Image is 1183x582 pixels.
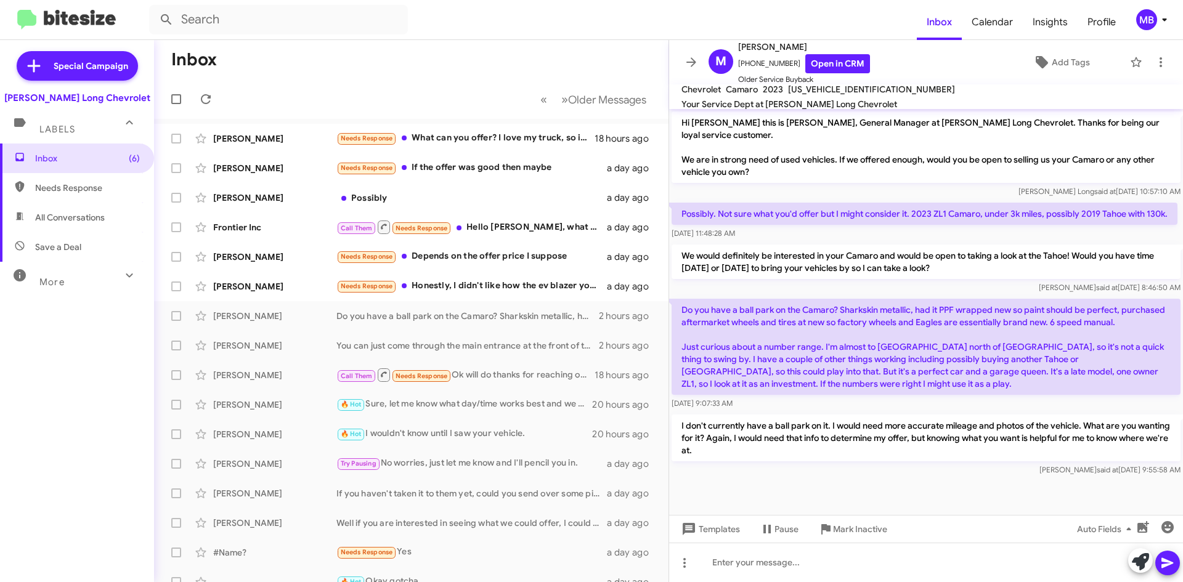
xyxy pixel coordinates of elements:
[341,253,393,261] span: Needs Response
[592,398,659,411] div: 20 hours ago
[35,182,140,194] span: Needs Response
[35,211,105,224] span: All Conversations
[1078,4,1126,40] a: Profile
[39,277,65,288] span: More
[715,52,726,71] span: M
[1097,465,1118,474] span: said at
[213,162,336,174] div: [PERSON_NAME]
[533,87,555,112] button: Previous
[1067,518,1146,540] button: Auto Fields
[336,545,607,559] div: Yes
[540,92,547,107] span: «
[54,60,128,72] span: Special Campaign
[35,152,140,164] span: Inbox
[341,400,362,408] span: 🔥 Hot
[681,84,721,95] span: Chevrolet
[336,397,592,411] div: Sure, let me know what day/time works best and we can figure something out.
[808,518,897,540] button: Mark Inactive
[213,398,336,411] div: [PERSON_NAME]
[213,546,336,559] div: #Name?
[599,339,659,352] div: 2 hours ago
[1052,51,1090,73] span: Add Tags
[341,548,393,556] span: Needs Response
[1136,9,1157,30] div: MB
[607,162,659,174] div: a day ago
[341,134,393,142] span: Needs Response
[336,367,595,382] div: Ok will do thanks for reaching out.
[17,51,138,81] a: Special Campaign
[607,487,659,499] div: a day ago
[681,99,897,110] span: Your Service Dept at [PERSON_NAME] Long Chevrolet
[336,131,595,145] div: What can you offer? I love my truck, so it would have to be significant for me to sell.
[833,518,887,540] span: Mark Inactive
[1023,4,1078,40] span: Insights
[336,456,607,471] div: No worries, just let me know and I'll pencil you in.
[341,164,393,172] span: Needs Response
[336,249,607,264] div: Depends on the offer price I suppose
[1039,283,1181,292] span: [PERSON_NAME] [DATE] 8:46:50 AM
[213,132,336,145] div: [PERSON_NAME]
[341,224,373,232] span: Call Them
[336,161,607,175] div: If the offer was good then maybe
[35,241,81,253] span: Save a Deal
[738,39,870,54] span: [PERSON_NAME]
[1039,465,1181,474] span: [PERSON_NAME] [DATE] 9:55:58 AM
[1018,187,1181,196] span: [PERSON_NAME] Long [DATE] 10:57:10 AM
[39,124,75,135] span: Labels
[336,487,607,499] div: If you haven't taken it to them yet, could you send over some pictures?
[336,192,607,204] div: Possibly
[336,310,599,322] div: Do you have a ball park on the Camaro? Sharkskin metallic, had it PPF wrapped new so paint should...
[672,245,1181,279] p: We would definitely be interested in your Camaro and would be open to taking a look at the Tahoe!...
[554,87,654,112] button: Next
[1077,518,1136,540] span: Auto Fields
[962,4,1023,40] a: Calendar
[788,84,955,95] span: [US_VEHICLE_IDENTIFICATION_NUMBER]
[607,546,659,559] div: a day ago
[750,518,808,540] button: Pause
[669,518,750,540] button: Templates
[336,279,607,293] div: Honestly, I didn't like how the ev blazer you can hear the motor whine
[738,54,870,73] span: [PHONE_NUMBER]
[726,84,758,95] span: Camaro
[341,430,362,438] span: 🔥 Hot
[129,152,140,164] span: (6)
[213,428,336,440] div: [PERSON_NAME]
[149,5,408,34] input: Search
[599,310,659,322] div: 2 hours ago
[213,339,336,352] div: [PERSON_NAME]
[396,372,448,380] span: Needs Response
[607,517,659,529] div: a day ago
[1094,187,1116,196] span: said at
[213,369,336,381] div: [PERSON_NAME]
[213,251,336,263] div: [PERSON_NAME]
[336,517,607,529] div: Well if you are interested in seeing what we could offer, I could set up an appointment for you t...
[672,228,735,238] span: [DATE] 11:48:28 AM
[341,372,373,380] span: Call Them
[607,192,659,204] div: a day ago
[4,92,150,104] div: [PERSON_NAME] Long Chevrolet
[917,4,962,40] span: Inbox
[213,280,336,293] div: [PERSON_NAME]
[568,93,646,107] span: Older Messages
[607,280,659,293] div: a day ago
[341,282,393,290] span: Needs Response
[672,398,733,408] span: [DATE] 9:07:33 AM
[341,459,376,467] span: Try Pausing
[672,111,1181,183] p: Hi [PERSON_NAME] this is [PERSON_NAME], General Manager at [PERSON_NAME] Long Chevrolet. Thanks f...
[1126,9,1169,30] button: MB
[672,299,1181,395] p: Do you have a ball park on the Camaro? Sharkskin metallic, had it PPF wrapped new so paint should...
[679,518,740,540] span: Templates
[561,92,568,107] span: »
[998,51,1124,73] button: Add Tags
[607,458,659,470] div: a day ago
[1096,283,1118,292] span: said at
[534,87,654,112] nav: Page navigation example
[213,517,336,529] div: [PERSON_NAME]
[336,219,607,235] div: Hello [PERSON_NAME], what do you have in mind? I have some older vehicles as well
[595,369,659,381] div: 18 hours ago
[595,132,659,145] div: 18 hours ago
[672,414,1181,461] p: I don't currently have a ball park on it. I would need more accurate mileage and photos of the ve...
[213,458,336,470] div: [PERSON_NAME]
